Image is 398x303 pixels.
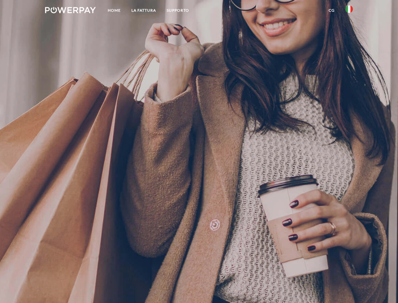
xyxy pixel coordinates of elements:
[323,5,340,16] a: CG
[102,5,126,16] a: Home
[126,5,161,16] a: LA FATTURA
[161,5,194,16] a: Supporto
[45,7,96,13] img: logo-powerpay-white.svg
[345,5,353,13] img: it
